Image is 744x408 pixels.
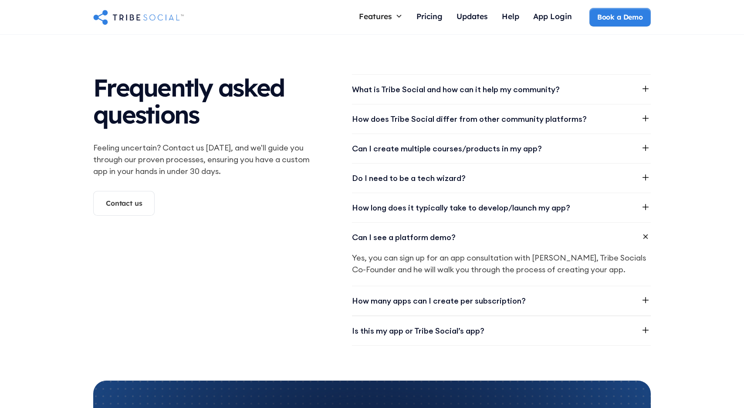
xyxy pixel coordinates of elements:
[352,231,456,243] div: Can I see a platform demo?
[352,202,570,214] div: How long does it typically take to develop/launch my app?
[502,11,519,21] div: Help
[93,74,317,128] h2: Frequently asked questions
[416,11,443,21] div: Pricing
[359,11,392,21] div: Features
[589,8,651,26] a: Book a Demo
[526,8,579,27] a: App Login
[352,295,526,307] div: How many apps can I create per subscription?
[352,113,587,125] div: How does Tribe Social differ from other community platforms?
[352,84,560,95] div: What is Tribe Social and how can it help my community?
[409,8,450,27] a: Pricing
[352,325,484,337] div: Is this my app or Tribe Social’s app?
[352,8,409,24] div: Features
[457,11,488,21] div: Updates
[93,191,155,215] a: Contact us
[495,8,526,27] a: Help
[352,143,542,154] div: Can I create multiple courses/products in my app?
[352,172,466,184] div: Do I need to be a tech wizard?
[93,142,317,177] p: Feeling uncertain? Contact us [DATE], and we'll guide you through our proven processes, ensuring ...
[352,252,651,275] p: Yes, you can sign up for an app consultation with [PERSON_NAME], Tribe Socials Co-Founder and he ...
[93,8,184,26] a: home
[533,11,572,21] div: App Login
[450,8,495,27] a: Updates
